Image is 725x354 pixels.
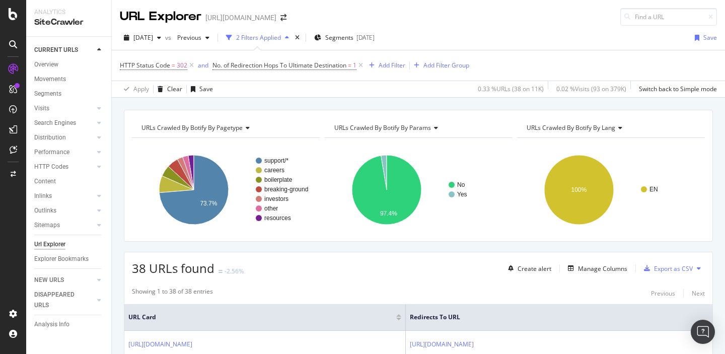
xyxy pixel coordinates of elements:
[410,339,474,349] a: [URL][DOMAIN_NAME]
[172,61,175,69] span: =
[34,162,68,172] div: HTTP Codes
[34,275,94,286] a: NEW URLS
[478,85,544,93] div: 0.33 % URLs ( 38 on 11K )
[154,81,182,97] button: Clear
[571,186,587,193] text: 100%
[34,162,94,172] a: HTTP Codes
[205,13,276,23] div: [URL][DOMAIN_NAME]
[34,89,61,99] div: Segments
[34,103,49,114] div: Visits
[293,33,302,43] div: times
[692,289,705,298] div: Next
[199,85,213,93] div: Save
[187,81,213,97] button: Save
[457,181,465,188] text: No
[518,264,551,273] div: Create alert
[34,74,104,85] a: Movements
[620,8,717,26] input: Find a URL
[410,313,693,322] span: Redirects to URL
[128,339,192,349] a: [URL][DOMAIN_NAME]
[310,30,379,46] button: Segments[DATE]
[34,59,58,70] div: Overview
[34,220,94,231] a: Sitemaps
[264,195,288,202] text: investors
[132,146,320,234] svg: A chart.
[177,58,187,73] span: 302
[34,17,103,28] div: SiteCrawler
[325,33,353,42] span: Segments
[264,167,284,174] text: careers
[34,220,60,231] div: Sitemaps
[264,215,291,222] text: resources
[691,320,715,344] div: Open Intercom Messenger
[380,210,397,217] text: 97.4%
[34,89,104,99] a: Segments
[517,146,705,234] svg: A chart.
[34,205,94,216] a: Outlinks
[34,290,94,311] a: DISAPPEARED URLS
[654,264,693,273] div: Export as CSV
[651,289,675,298] div: Previous
[34,319,104,330] a: Analysis Info
[325,146,513,234] svg: A chart.
[165,33,173,42] span: vs
[34,103,94,114] a: Visits
[141,123,243,132] span: URLs Crawled By Botify By pagetype
[34,45,78,55] div: CURRENT URLS
[640,260,693,276] button: Export as CSV
[34,118,76,128] div: Search Engines
[167,85,182,93] div: Clear
[34,239,104,250] a: Url Explorer
[173,30,213,46] button: Previous
[34,8,103,17] div: Analytics
[212,61,346,69] span: No. of Redirection Hops To Ultimate Destination
[132,260,214,276] span: 38 URLs found
[348,61,351,69] span: =
[34,319,69,330] div: Analysis Info
[635,81,717,97] button: Switch back to Simple mode
[356,33,375,42] div: [DATE]
[139,120,311,136] h4: URLs Crawled By Botify By pagetype
[34,176,56,187] div: Content
[639,85,717,93] div: Switch back to Simple mode
[651,287,675,299] button: Previous
[128,313,394,322] span: URL Card
[379,61,405,69] div: Add Filter
[34,191,52,201] div: Inlinks
[264,176,293,183] text: boilerplate
[120,8,201,25] div: URL Explorer
[691,30,717,46] button: Save
[332,120,503,136] h4: URLs Crawled By Botify By params
[410,59,469,72] button: Add Filter Group
[423,61,469,69] div: Add Filter Group
[120,61,170,69] span: HTTP Status Code
[34,74,66,85] div: Movements
[222,30,293,46] button: 2 Filters Applied
[120,81,149,97] button: Apply
[34,254,89,264] div: Explorer Bookmarks
[34,205,56,216] div: Outlinks
[264,186,308,193] text: breaking-ground
[34,147,69,158] div: Performance
[34,275,64,286] div: NEW URLS
[34,59,104,70] a: Overview
[692,287,705,299] button: Next
[34,45,94,55] a: CURRENT URLS
[133,85,149,93] div: Apply
[133,33,153,42] span: 2025 Aug. 8th
[34,147,94,158] a: Performance
[236,33,281,42] div: 2 Filters Applied
[34,191,94,201] a: Inlinks
[34,132,94,143] a: Distribution
[334,123,431,132] span: URLs Crawled By Botify By params
[198,60,208,70] button: and
[219,270,223,273] img: Equal
[578,264,627,273] div: Manage Columns
[34,176,104,187] a: Content
[34,118,94,128] a: Search Engines
[120,30,165,46] button: [DATE]
[34,239,65,250] div: Url Explorer
[527,123,615,132] span: URLs Crawled By Botify By lang
[703,33,717,42] div: Save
